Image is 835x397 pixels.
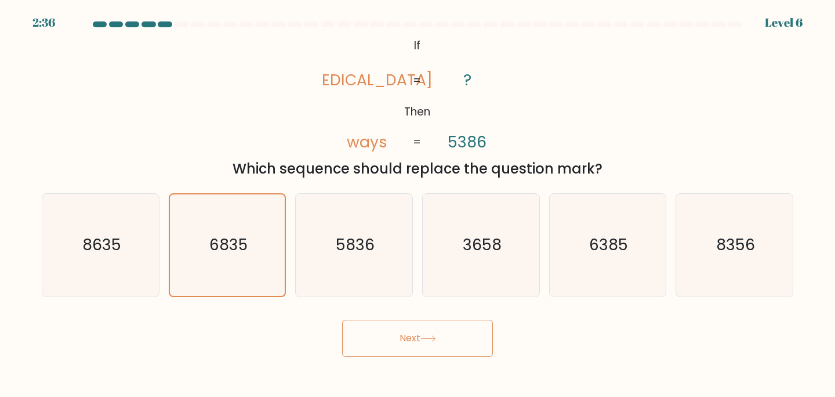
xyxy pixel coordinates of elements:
[463,234,502,255] text: 3658
[716,234,755,255] text: 8356
[32,14,55,31] div: 2:36
[589,234,628,255] text: 6385
[347,131,387,153] tspan: ways
[82,234,121,255] text: 8635
[415,38,421,53] tspan: If
[464,69,472,91] tspan: ?
[302,69,433,91] tspan: [MEDICAL_DATA]
[405,104,431,120] tspan: Then
[342,320,493,357] button: Next
[448,131,487,153] tspan: 5386
[336,234,375,255] text: 5836
[209,234,248,255] text: 6835
[321,35,514,154] svg: @import url('[URL][DOMAIN_NAME]);
[765,14,803,31] div: Level 6
[413,135,422,150] tspan: =
[49,158,786,179] div: Which sequence should replace the question mark?
[413,73,422,88] tspan: =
